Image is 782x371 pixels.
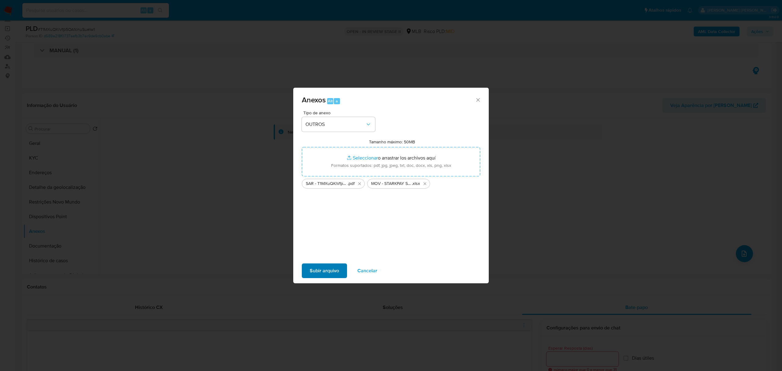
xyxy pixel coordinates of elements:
[302,263,347,278] button: Subir arquivo
[356,180,363,187] button: Eliminar SAR - T1MXuQKiVfp5OA1cnuSueIw1 - CNPJ 52171369000160 - STARKPAY SOLUCOES EM PGAMENTO ELE...
[371,181,412,187] span: MOV - STARKPAY SOLUCOES EM PGAMENTO ELETRONICO LTDA
[306,181,348,187] span: SAR - T1MXuQKiVfp5OA1cnuSueIw1 - CNPJ 52171369000160 - STARKPAY SOLUCOES EM PGAMENTO ELETRONICO LTDA
[349,263,385,278] button: Cancelar
[303,111,377,115] span: Tipo de anexo
[348,181,355,187] span: .pdf
[421,180,429,187] button: Eliminar MOV - STARKPAY SOLUCOES EM PGAMENTO ELETRONICO LTDA.xlsx
[305,121,365,127] span: OUTROS
[369,139,415,145] label: Tamanho máximo: 50MB
[302,176,480,189] ul: Archivos seleccionados
[336,98,338,104] span: a
[302,117,375,132] button: OUTROS
[475,97,481,102] button: Cerrar
[357,264,377,277] span: Cancelar
[328,98,333,104] span: Alt
[302,94,326,105] span: Anexos
[310,264,339,277] span: Subir arquivo
[412,181,420,187] span: .xlsx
